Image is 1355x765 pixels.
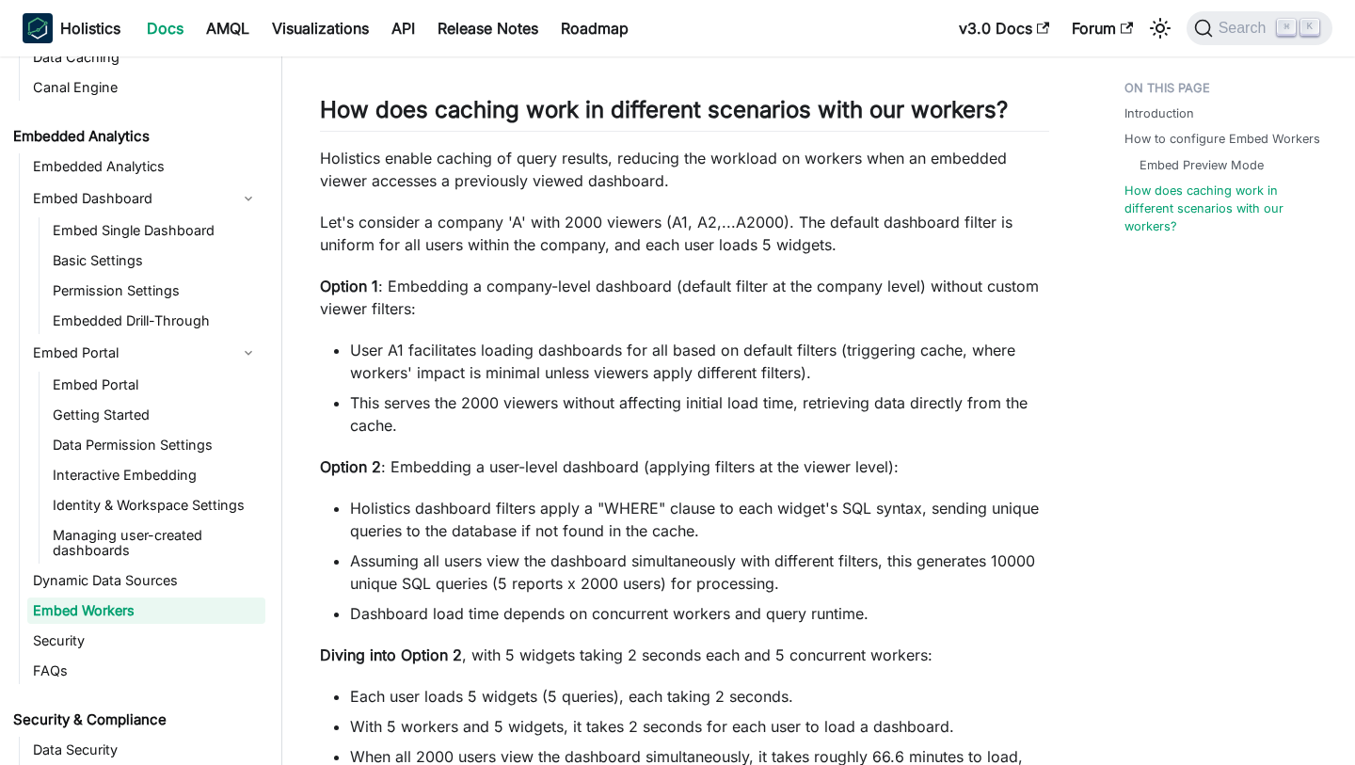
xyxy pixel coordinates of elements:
[27,74,265,101] a: Canal Engine
[8,123,265,150] a: Embedded Analytics
[27,153,265,180] a: Embedded Analytics
[1145,13,1175,43] button: Switch between dark and light mode (currently light mode)
[350,602,1049,625] li: Dashboard load time depends on concurrent workers and query runtime.
[350,497,1049,542] li: Holistics dashboard filters apply a "WHERE" clause to each widget's SQL syntax, sending unique qu...
[320,645,462,664] strong: Diving into Option 2
[1187,11,1332,45] button: Search (Command+K)
[320,277,378,295] strong: Option 1
[23,13,120,43] a: HolisticsHolistics
[8,707,265,733] a: Security & Compliance
[47,247,265,274] a: Basic Settings
[47,522,265,564] a: Managing user-created dashboards
[60,17,120,40] b: Holistics
[27,598,265,624] a: Embed Workers
[1213,20,1278,37] span: Search
[350,715,1049,738] li: With 5 workers and 5 widgets, it takes 2 seconds for each user to load a dashboard.
[320,457,381,476] strong: Option 2
[47,372,265,398] a: Embed Portal
[27,567,265,594] a: Dynamic Data Sources
[320,455,1049,478] p: : Embedding a user-level dashboard (applying filters at the viewer level):
[1277,19,1296,36] kbd: ⌘
[350,339,1049,384] li: User A1 facilitates loading dashboards for all based on default filters (triggering cache, where ...
[135,13,195,43] a: Docs
[27,183,231,214] a: Embed Dashboard
[380,13,426,43] a: API
[1124,182,1325,236] a: How does caching work in different scenarios with our workers?
[426,13,550,43] a: Release Notes
[1060,13,1144,43] a: Forum
[231,183,265,214] button: Collapse sidebar category 'Embed Dashboard'
[350,391,1049,437] li: This serves the 2000 viewers without affecting initial load time, retrieving data directly from t...
[27,44,265,71] a: Data Caching
[550,13,640,43] a: Roadmap
[47,432,265,458] a: Data Permission Settings
[195,13,261,43] a: AMQL
[350,550,1049,595] li: Assuming all users view the dashboard simultaneously with different filters, this generates 10000...
[47,278,265,304] a: Permission Settings
[231,338,265,368] button: Collapse sidebar category 'Embed Portal'
[320,644,1049,666] p: , with 5 widgets taking 2 seconds each and 5 concurrent workers:
[27,628,265,654] a: Security
[1300,19,1319,36] kbd: K
[47,308,265,334] a: Embedded Drill-Through
[47,462,265,488] a: Interactive Embedding
[1140,156,1264,174] a: Embed Preview Mode
[948,13,1060,43] a: v3.0 Docs
[261,13,380,43] a: Visualizations
[47,492,265,518] a: Identity & Workspace Settings
[320,211,1049,256] p: Let's consider a company 'A' with 2000 viewers (A1, A2,...A2000). The default dashboard filter is...
[27,737,265,763] a: Data Security
[47,402,265,428] a: Getting Started
[23,13,53,43] img: Holistics
[1124,130,1320,148] a: How to configure Embed Workers
[320,275,1049,320] p: : Embedding a company-level dashboard (default filter at the company level) without custom viewer...
[320,96,1049,132] h2: How does caching work in different scenarios with our workers?
[350,685,1049,708] li: Each user loads 5 widgets (5 queries), each taking 2 seconds.
[27,338,231,368] a: Embed Portal
[27,658,265,684] a: FAQs
[320,147,1049,192] p: Holistics enable caching of query results, reducing the workload on workers when an embedded view...
[47,217,265,244] a: Embed Single Dashboard
[1124,104,1194,122] a: Introduction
